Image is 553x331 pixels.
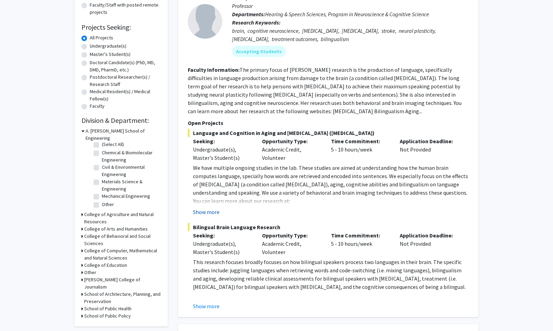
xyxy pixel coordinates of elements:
[331,231,390,240] p: Time Commitment:
[84,262,127,269] h3: College of Education
[188,223,469,231] span: Bilingual Brain Language Research
[86,127,161,142] h3: A. [PERSON_NAME] School of Engineering
[90,74,161,88] label: Postdoctoral Researcher(s) / Research Staff
[331,137,390,145] p: Time Commitment:
[102,201,114,208] label: Other
[90,88,161,103] label: Medical Resident(s) / Medical Fellow(s)
[193,231,252,240] p: Seeking:
[84,247,161,262] h3: College of Computer, Mathematical and Natural Sciences
[102,141,124,148] label: (Select All)
[193,145,252,162] div: Undergraduate(s), Master's Student(s)
[326,231,395,256] div: 5 - 10 hours/week
[232,2,469,10] p: Professor
[400,137,458,145] p: Application Deadline:
[326,137,395,162] div: 5 - 10 hours/week
[257,231,326,256] div: Academic Credit, Volunteer
[400,231,458,240] p: Application Deadline:
[265,11,429,18] span: Hearing & Speech Sciences, Program in Neuroscience & Cognitive Science
[395,137,464,162] div: Not Provided
[90,59,161,74] label: Doctoral Candidate(s) (PhD, MD, DMD, PharmD, etc.)
[84,269,96,276] h3: Other
[193,197,469,205] p: You can learn more about our research at:
[90,34,113,41] label: All Projects
[232,11,265,18] b: Departments:
[84,291,161,305] h3: School of Architecture, Planning, and Preservation
[102,193,150,200] label: Mechanical Engineering
[84,233,161,247] h3: College of Behavioral and Social Sciences
[232,27,469,43] div: brain, cognitive neuroscience, [MEDICAL_DATA], [MEDICAL_DATA], stroke, neural plasticity, [MEDICA...
[257,137,326,162] div: Academic Credit, Volunteer
[84,305,132,312] h3: School of Public Health
[90,51,130,58] label: Master's Student(s)
[193,208,220,216] button: Show more
[232,19,281,26] b: Research Keywords:
[193,302,220,310] button: Show more
[193,240,252,256] div: Undergraduate(s), Master's Student(s)
[188,66,240,73] b: Faculty Information:
[81,23,161,31] h2: Projects Seeking:
[81,116,161,125] h2: Division & Department:
[188,129,469,137] span: Language and Cognition in Aging and [MEDICAL_DATA] ([MEDICAL_DATA])
[193,258,469,291] p: This research focuses broadly focuses on how bilingual speakers process two languages in their br...
[90,1,161,16] label: Faculty/Staff with posted remote projects
[188,119,469,127] p: Open Projects
[262,137,321,145] p: Opportunity Type:
[84,312,131,320] h3: School of Public Policy
[84,225,148,233] h3: College of Arts and Humanities
[102,178,159,193] label: Materials Science & Engineering
[90,42,126,50] label: Undergraduate(s)
[395,231,464,256] div: Not Provided
[193,137,252,145] p: Seeking:
[84,211,161,225] h3: College of Agriculture and Natural Resources
[84,276,161,291] h3: [PERSON_NAME] College of Journalism
[188,66,462,115] fg-read-more: The primary focus of [PERSON_NAME] research is the production of language, specifically difficult...
[232,46,286,57] mat-chip: Accepting Students
[262,231,321,240] p: Opportunity Type:
[90,103,105,110] label: Faculty
[193,164,469,197] p: We have multiple ongoing studies in the lab. These studies are aimed at understanding how the hum...
[102,164,159,178] label: Civil & Environmental Engineering
[5,300,29,326] iframe: Chat
[102,149,159,164] label: Chemical & Biomolecular Engineering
